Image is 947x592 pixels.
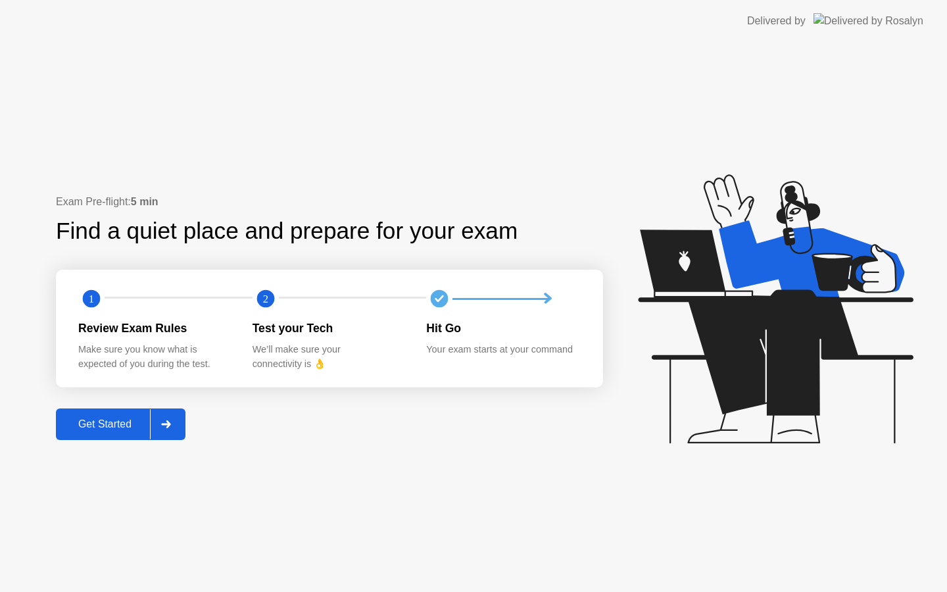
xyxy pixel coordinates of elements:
[60,418,150,430] div: Get Started
[78,320,231,337] div: Review Exam Rules
[89,293,94,305] text: 1
[56,214,520,249] div: Find a quiet place and prepare for your exam
[747,13,806,29] div: Delivered by
[263,293,268,305] text: 2
[56,194,603,210] div: Exam Pre-flight:
[426,320,579,337] div: Hit Go
[426,343,579,357] div: Your exam starts at your command
[253,320,406,337] div: Test your Tech
[56,408,185,440] button: Get Started
[131,196,158,207] b: 5 min
[253,343,406,371] div: We’ll make sure your connectivity is 👌
[813,13,923,28] img: Delivered by Rosalyn
[78,343,231,371] div: Make sure you know what is expected of you during the test.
